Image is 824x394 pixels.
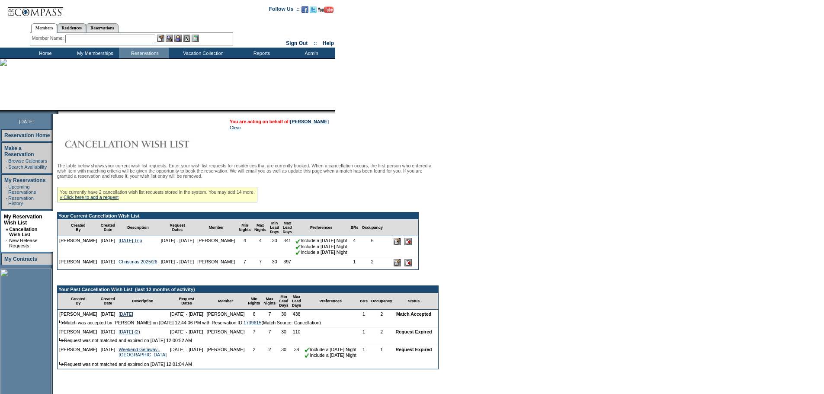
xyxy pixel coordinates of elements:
[99,293,117,310] td: Created Date
[170,329,203,334] nobr: [DATE] - [DATE]
[396,329,432,334] nobr: Request Expired
[4,256,37,262] a: My Contracts
[174,35,182,42] img: Impersonate
[58,336,438,345] td: Request was not matched and expired on [DATE] 12:00:52 AM
[32,35,65,42] div: Member Name:
[294,219,349,236] td: Preferences
[253,257,268,269] td: 7
[230,119,329,124] span: You are acting on behalf of:
[244,320,262,325] a: 1739615
[205,293,247,310] td: Member
[262,345,277,360] td: 2
[59,338,64,342] img: arrow.gif
[246,293,262,310] td: Min Nights
[305,352,356,358] nobr: Include a [DATE] Night
[369,310,394,318] td: 2
[6,184,7,195] td: ·
[99,257,117,269] td: [DATE]
[58,212,418,219] td: Your Current Cancellation Wish List
[305,347,356,352] nobr: Include a [DATE] Night
[301,6,308,13] img: Become our fan on Facebook
[119,238,142,243] a: [DATE] Trip
[268,219,281,236] td: Min Lead Days
[169,48,236,58] td: Vacation Collection
[323,40,334,46] a: Help
[290,345,303,360] td: 38
[301,9,308,14] a: Become our fan on Facebook
[404,259,412,266] input: Delete this Request
[192,35,199,42] img: b_calculator.gif
[318,9,333,14] a: Subscribe to our YouTube Channel
[349,236,360,257] td: 4
[4,132,50,138] a: Reservation Home
[246,310,262,318] td: 6
[117,293,168,310] td: Description
[31,23,58,33] a: Members
[86,23,119,32] a: Reservations
[262,327,277,336] td: 7
[349,257,360,269] td: 1
[295,244,301,250] img: chkSmaller.gif
[303,293,358,310] td: Preferences
[358,293,369,310] td: BRs
[360,236,385,257] td: 6
[58,293,99,310] td: Created By
[19,48,69,58] td: Home
[196,257,237,269] td: [PERSON_NAME]
[369,327,394,336] td: 2
[170,347,203,352] nobr: [DATE] - [DATE]
[281,236,294,257] td: 341
[394,293,434,310] td: Status
[236,48,285,58] td: Reports
[310,6,317,13] img: Follow us on Twitter
[58,286,438,293] td: Your Past Cancellation Wish List (last 12 months of activity)
[8,164,47,170] a: Search Availability
[55,110,58,114] img: promoShadowLeftCorner.gif
[59,320,64,324] img: arrow.gif
[6,195,7,206] td: ·
[59,362,64,366] img: arrow.gif
[58,257,99,269] td: [PERSON_NAME]
[6,164,7,170] td: ·
[277,345,290,360] td: 30
[99,219,117,236] td: Created Date
[286,40,308,46] a: Sign Out
[19,119,34,124] span: [DATE]
[119,347,167,357] a: Weekend Getaway -[GEOGRAPHIC_DATA]
[253,236,268,257] td: 4
[57,187,257,202] div: You currently have 2 cancellation wish list requests stored in the system. You may add 14 more.
[205,345,247,360] td: [PERSON_NAME]
[58,219,99,236] td: Created By
[281,219,294,236] td: Max Lead Days
[290,293,303,310] td: Max Lead Days
[99,310,117,318] td: [DATE]
[166,35,173,42] img: View
[396,347,432,352] nobr: Request Expired
[237,257,253,269] td: 7
[360,219,385,236] td: Occupancy
[99,345,117,360] td: [DATE]
[119,48,169,58] td: Reservations
[69,48,119,58] td: My Memberships
[58,310,99,318] td: [PERSON_NAME]
[369,345,394,360] td: 1
[161,238,194,243] nobr: [DATE] - [DATE]
[6,238,8,248] td: ·
[305,353,310,358] img: chkSmaller.gif
[349,219,360,236] td: BRs
[262,293,277,310] td: Max Nights
[58,110,59,114] img: blank.gif
[318,6,333,13] img: Subscribe to our YouTube Channel
[58,327,99,336] td: [PERSON_NAME]
[60,195,119,200] a: » Click here to add a request
[6,158,7,163] td: ·
[394,238,401,245] input: Edit this Request
[290,119,329,124] a: [PERSON_NAME]
[99,236,117,257] td: [DATE]
[57,135,230,153] img: Cancellation Wish List
[369,293,394,310] td: Occupancy
[196,219,237,236] td: Member
[237,236,253,257] td: 4
[8,195,34,206] a: Reservation History
[358,345,369,360] td: 1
